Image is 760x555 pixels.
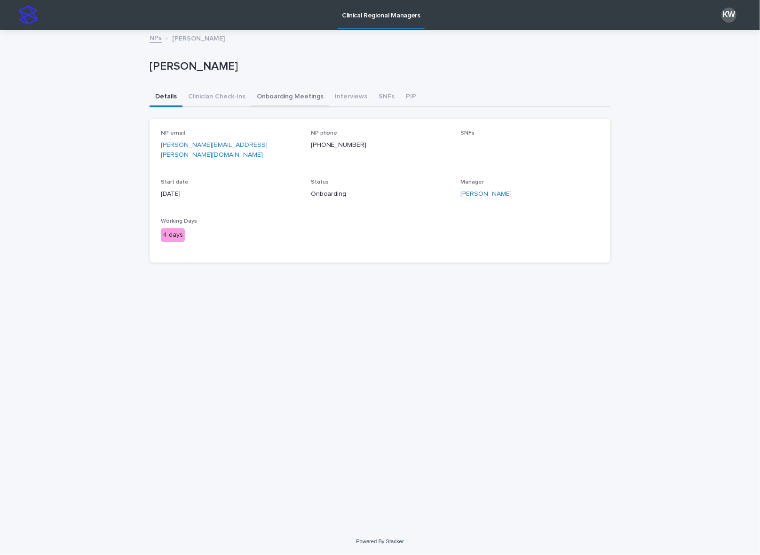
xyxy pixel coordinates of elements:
span: Working Days [161,218,197,224]
span: Status [311,179,329,185]
button: Details [150,88,182,107]
div: KW [721,8,736,23]
div: 4 days [161,228,185,242]
p: [PERSON_NAME] [172,32,225,43]
a: [PERSON_NAME][EMAIL_ADDRESS][PERSON_NAME][DOMAIN_NAME] [161,142,268,158]
a: [PHONE_NUMBER] [311,142,367,148]
span: NP email [161,130,185,136]
button: Clinician Check-Ins [182,88,251,107]
img: stacker-logo-s-only.png [19,6,38,24]
p: [PERSON_NAME] [150,60,607,73]
button: SNFs [373,88,400,107]
a: [PERSON_NAME] [460,189,512,199]
button: Onboarding Meetings [251,88,329,107]
a: NPs [150,32,162,43]
button: Interviews [329,88,373,107]
a: Powered By Stacker [356,539,404,544]
span: Start date [161,179,189,185]
span: SNFs [460,130,475,136]
p: [DATE] [161,189,300,199]
span: NP phone [311,130,338,136]
button: PIP [400,88,422,107]
span: Manager [460,179,484,185]
p: Onboarding [311,189,450,199]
